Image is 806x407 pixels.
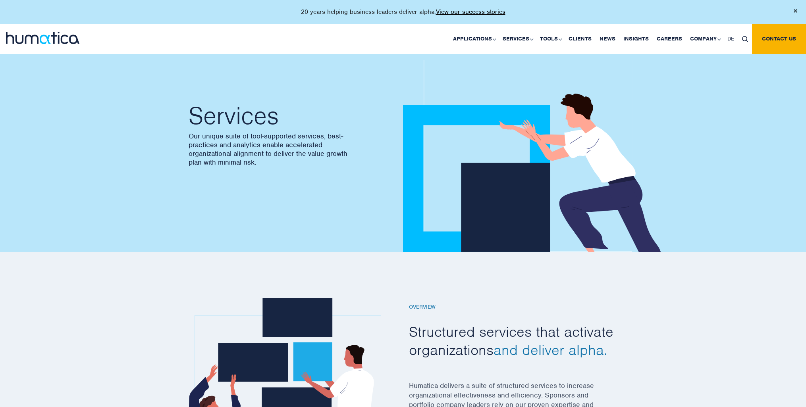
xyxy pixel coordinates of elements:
a: Insights [619,24,653,54]
a: Tools [536,24,565,54]
a: Company [686,24,723,54]
a: Services [499,24,536,54]
h2: Structured services that activate organizations [409,323,623,359]
a: DE [723,24,738,54]
h2: Services [189,104,395,128]
img: about_banner1 [403,60,677,252]
h6: Overview [409,304,623,311]
a: Contact us [752,24,806,54]
a: Applications [449,24,499,54]
img: logo [6,32,79,44]
a: Clients [565,24,596,54]
a: Careers [653,24,686,54]
img: search_icon [742,36,748,42]
p: 20 years helping business leaders deliver alpha. [301,8,505,16]
span: DE [727,35,734,42]
span: and deliver alpha. [494,341,607,359]
p: Our unique suite of tool-supported services, best-practices and analytics enable accelerated orga... [189,132,395,167]
a: View our success stories [436,8,505,16]
a: News [596,24,619,54]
